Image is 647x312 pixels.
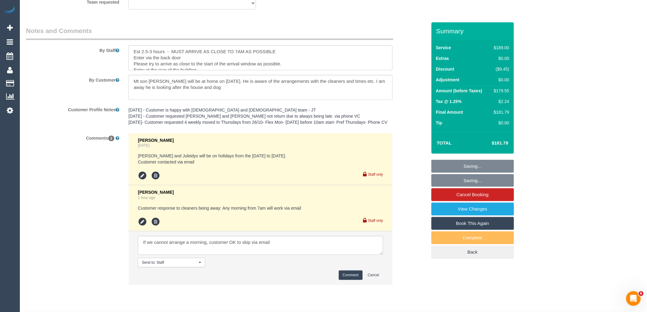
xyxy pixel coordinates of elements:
img: Automaid Logo [4,6,16,15]
span: [PERSON_NAME] [138,190,174,195]
a: Cancel Booking [431,188,514,201]
a: View Changes [431,203,514,215]
pre: [PERSON_NAME] and Juleidys will be on holidays from the [DATE] to [DATE]. Customer contacted via ... [138,153,383,165]
span: 6 [639,291,644,296]
label: Tax @ 1.25% [436,98,462,105]
div: $0.00 [491,77,509,83]
small: Staff only [368,218,383,223]
iframe: Intercom live chat [626,291,641,306]
span: 2 [108,136,115,141]
div: $0.00 [491,55,509,61]
button: Send to: Staff [138,258,205,267]
a: Back [431,246,514,259]
label: Final Amount [436,109,463,115]
a: [DATE] [138,143,149,148]
a: Book This Again [431,217,514,230]
label: Tip [436,120,442,126]
label: Discount [436,66,454,72]
button: Cancel [364,270,383,280]
span: [PERSON_NAME] [138,138,174,143]
span: Send to: Staff [142,260,197,265]
label: Adjustment [436,77,460,83]
small: Staff only [368,172,383,177]
legend: Notes and Comments [26,26,393,40]
label: Extras [436,55,449,61]
strong: Total [437,140,452,145]
label: Service [436,45,451,51]
div: $189.00 [491,45,509,51]
label: By Customer [21,75,124,83]
a: 1 hour ago [138,196,155,200]
button: Comment [339,270,363,280]
div: $0.00 [491,120,509,126]
label: Amount (before Taxes) [436,88,482,94]
label: Comments [21,133,124,141]
h3: Summary [436,28,511,35]
pre: Customer response to cleaners being away: Any morning from 7am will work via email [138,205,383,211]
pre: [DATE] - Customer is happy with [DEMOGRAPHIC_DATA] and [DEMOGRAPHIC_DATA] team - JT [DATE] - Cust... [128,107,393,125]
div: $179.55 [491,88,509,94]
label: By Staff [21,45,124,53]
label: Customer Profile Notes [21,105,124,113]
div: ($9.45) [491,66,509,72]
h4: $181.79 [473,141,508,146]
div: $2.24 [491,98,509,105]
div: $181.79 [491,109,509,115]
